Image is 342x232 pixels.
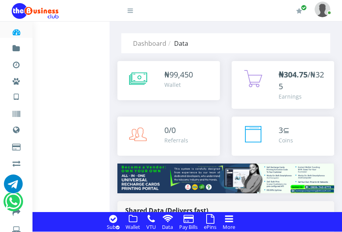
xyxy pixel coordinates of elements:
a: Airtime -2- Cash [12,153,21,171]
small: Sub [107,223,119,230]
a: Pay Bills [177,222,200,231]
a: Cable TV, Electricity [12,136,21,155]
a: Dashboard [12,21,21,40]
b: ₦304.75 [279,69,308,80]
small: Wallet [126,223,140,230]
a: VTU [144,222,158,231]
img: multitenant_rcp.png [117,164,334,193]
a: Register a Referral [12,169,21,188]
span: 99,450 [169,69,193,80]
a: Transfer to Bank [12,202,21,221]
div: Referrals [164,136,188,144]
span: 0/0 [164,125,176,135]
a: ₦99,450 Wallet [117,61,220,100]
a: Chat for support [5,198,21,211]
small: Pay Bills [179,223,198,230]
a: VTU [12,86,21,106]
small: ePins [204,223,216,230]
a: Miscellaneous Payments [12,70,21,89]
li: Data [166,39,188,48]
a: Chat for support [4,180,23,193]
a: Vouchers [12,103,21,122]
a: Sub [104,222,122,231]
div: Earnings [279,92,326,101]
a: ₦304.75/₦325 Earnings [232,61,334,109]
i: Renew/Upgrade Subscription [296,8,302,14]
img: Logo [12,3,59,19]
a: Data [12,119,21,138]
div: Coins [279,136,293,144]
span: 3 [279,125,283,135]
img: User [315,2,330,17]
a: Data [160,222,175,231]
a: Dashboard [133,39,166,48]
span: /₦325 [279,69,324,92]
div: ₦ [164,69,193,81]
small: VTU [146,223,156,230]
a: Transactions [12,54,21,73]
div: ⊆ [279,124,293,136]
a: Wallet [123,222,142,231]
a: Fund wallet [12,38,21,56]
a: 0/0 Referrals [117,117,220,156]
a: ePins [202,222,219,231]
span: Renew/Upgrade Subscription [301,5,307,11]
a: Nigerian VTU [30,86,95,99]
a: International VTU [30,97,95,111]
small: More [223,223,235,230]
div: Wallet [164,81,193,89]
strong: Shared Data (Delivers fast) [125,206,326,215]
small: Data [162,223,173,230]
